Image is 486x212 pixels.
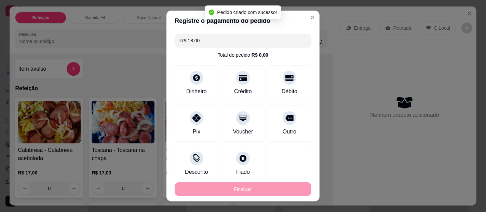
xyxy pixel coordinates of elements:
header: Registre o pagamento do pedido [166,11,320,31]
span: check-circle [209,10,214,15]
div: Dinheiro [186,87,207,96]
div: R$ 0,00 [252,52,268,58]
div: Pix [193,128,200,136]
input: Ex.: hambúrguer de cordeiro [179,34,307,47]
div: Desconto [185,168,208,176]
span: Pedido criado com sucesso! [217,10,277,15]
div: Outro [283,128,296,136]
div: Crédito [234,87,252,96]
div: Total do pedido [218,52,268,58]
div: Fiado [236,168,250,176]
button: Close [307,12,318,23]
div: Voucher [233,128,253,136]
div: Débito [282,87,297,96]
